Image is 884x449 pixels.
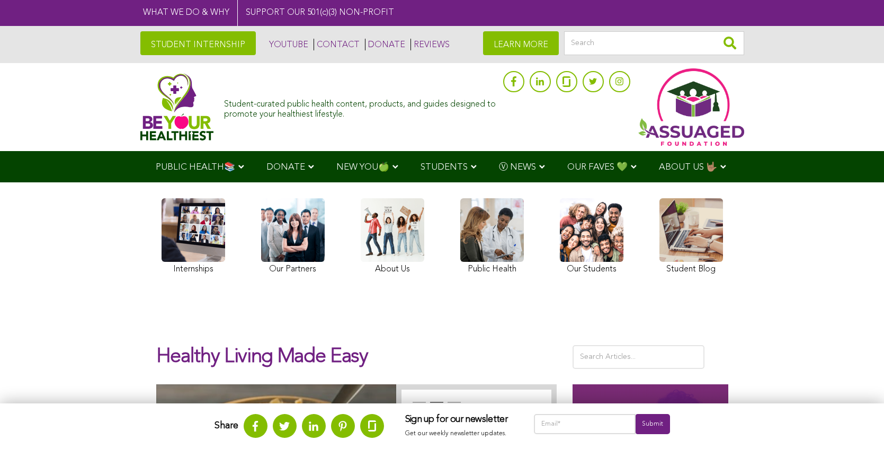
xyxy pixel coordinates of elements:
[224,94,497,120] div: Student-curated public health content, products, and guides designed to promote your healthiest l...
[368,420,376,432] img: glassdoor.svg
[534,414,636,434] input: Email*
[421,163,468,172] span: STUDENTS
[636,414,669,434] input: Submit
[405,414,513,426] h3: Sign up for our newsletter
[365,39,405,50] a: DONATE
[659,163,717,172] span: ABOUT US 🤟🏽
[140,31,256,55] a: STUDENT INTERNSHIP
[336,163,389,172] span: NEW YOU🍏
[562,76,570,87] img: glassdoor
[156,345,557,379] h1: Healthy Living Made Easy
[215,421,238,430] strong: Share
[567,163,628,172] span: OUR FAVES 💚
[430,402,441,412] button: 2 of 3
[448,402,458,412] button: 3 of 3
[410,39,450,50] a: REVIEWS
[564,31,744,55] input: Search
[573,345,705,369] input: Search Articles...
[499,163,536,172] span: Ⓥ NEWS
[413,402,423,412] button: 1 of 3
[314,39,360,50] a: CONTACT
[266,39,308,50] a: YOUTUBE
[831,398,884,449] iframe: Chat Widget
[140,151,744,182] div: Navigation Menu
[266,163,305,172] span: DONATE
[405,428,513,439] p: Get our weekly newsletter updates.
[483,31,559,55] a: LEARN MORE
[638,68,744,146] img: Assuaged App
[140,73,214,140] img: Assuaged
[156,163,235,172] span: PUBLIC HEALTH📚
